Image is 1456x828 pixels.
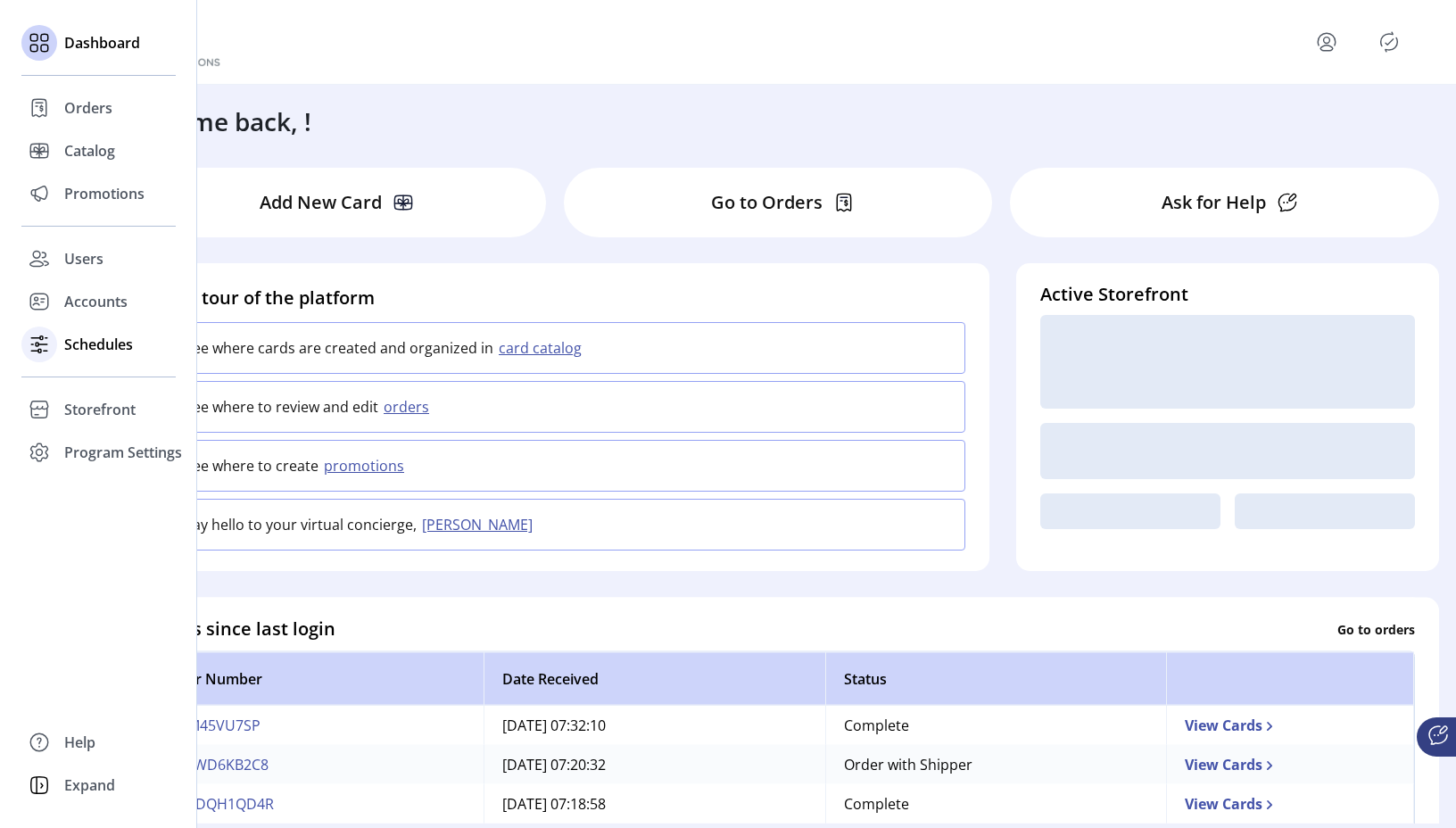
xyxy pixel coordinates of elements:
[1312,28,1341,56] button: menu
[484,784,825,824] td: [DATE] 07:18:58
[825,706,1167,745] td: Complete
[318,455,415,476] button: promotions
[1375,28,1403,56] button: Publisher Panel
[64,774,115,796] span: Expand
[825,652,1167,706] th: Status
[142,652,484,706] th: Order Number
[64,399,136,420] span: Storefront
[185,514,417,535] p: Say hello to your virtual concierge,
[141,285,965,311] h4: Take a tour of the platform
[1166,784,1414,824] td: View Cards
[185,337,493,359] p: See where cards are created and organized in
[141,616,335,642] h4: Orders since last login
[825,784,1167,824] td: Complete
[118,103,311,140] h3: Welcome back, !
[185,455,318,476] p: See where to create
[1337,619,1415,638] p: Go to orders
[260,189,382,216] p: Add New Card
[493,337,592,359] button: card catalog
[1162,189,1266,216] p: Ask for Help
[64,32,140,54] span: Dashboard
[64,183,145,204] span: Promotions
[711,189,823,216] p: Go to Orders
[64,442,182,463] span: Program Settings
[1166,706,1414,745] td: View Cards
[417,514,543,535] button: [PERSON_NAME]
[825,745,1167,784] td: Order with Shipper
[142,745,484,784] td: X36CWD6KB2C8
[64,97,112,119] span: Orders
[142,706,484,745] td: F7J1M45VU7SP
[185,396,378,418] p: See where to review and edit
[64,140,115,161] span: Catalog
[142,784,484,824] td: 6NS2DQH1QD4R
[1040,281,1415,308] h4: Active Storefront
[64,248,103,269] span: Users
[378,396,440,418] button: orders
[484,745,825,784] td: [DATE] 07:20:32
[64,732,95,753] span: Help
[484,706,825,745] td: [DATE] 07:32:10
[484,652,825,706] th: Date Received
[1166,745,1414,784] td: View Cards
[64,291,128,312] span: Accounts
[64,334,133,355] span: Schedules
